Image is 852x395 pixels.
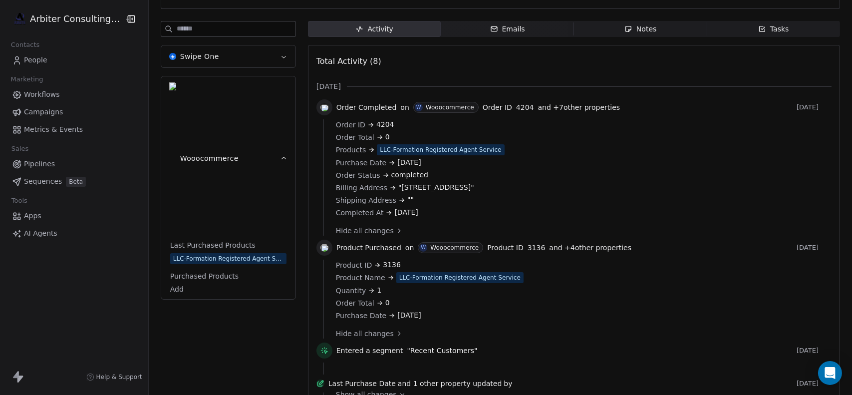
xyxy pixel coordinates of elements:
[8,156,140,172] a: Pipelines
[336,286,366,296] span: Quantity
[336,298,374,308] span: Order Total
[385,298,390,308] span: 0
[336,260,372,270] span: Product ID
[797,103,832,111] span: [DATE]
[549,243,631,253] span: and + 4 other properties
[391,170,428,180] span: completed
[399,273,521,282] div: LLC-Formation Registered Agent Service
[6,72,47,87] span: Marketing
[336,273,385,283] span: Product Name
[397,310,421,321] span: [DATE]
[7,193,31,208] span: Tools
[336,226,394,236] span: Hide all changes
[336,158,387,168] span: Purchase Date
[336,243,401,253] span: Product Purchased
[376,119,394,130] span: 4204
[8,104,140,120] a: Campaigns
[336,311,387,321] span: Purchase Date
[797,380,832,388] span: [DATE]
[161,76,295,240] button: WooocommerceWooocommerce
[336,329,394,339] span: Hide all changes
[24,211,41,221] span: Apps
[336,208,384,218] span: Completed At
[398,182,474,193] span: "[STREET_ADDRESS]"
[624,24,656,34] div: Notes
[168,271,241,281] span: Purchased Products
[400,102,409,112] span: on
[490,24,525,34] div: Emails
[320,244,328,252] img: woocommerce.svg
[328,379,396,389] span: Last Purchase Date
[504,379,512,389] span: by
[169,82,176,234] img: Wooocommerce
[407,346,477,356] span: "Recent Customers"
[8,173,140,190] a: SequencesBeta
[380,145,501,154] div: LLC-Formation Registered Agent Service
[336,329,825,339] a: Hide all changes
[161,45,295,67] button: Swipe OneSwipe One
[421,244,426,252] div: W
[377,285,381,296] span: 1
[797,347,832,355] span: [DATE]
[383,260,401,270] span: 3136
[416,103,421,111] div: W
[336,170,380,180] span: Order Status
[169,53,176,60] img: Swipe One
[180,51,219,61] span: Swipe One
[483,102,512,112] span: Order ID
[818,361,842,385] div: Open Intercom Messenger
[405,243,414,253] span: on
[173,254,284,264] div: LLC-Formation Registered Agent Service
[528,243,546,253] span: 3136
[8,86,140,103] a: Workflows
[66,177,86,187] span: Beta
[30,12,122,25] span: Arbiter Consulting Group
[96,373,142,381] span: Help & Support
[161,240,295,299] div: WooocommerceWooocommerce
[336,226,825,236] a: Hide all changes
[336,132,374,142] span: Order Total
[6,37,44,52] span: Contacts
[24,228,57,239] span: AI Agents
[168,240,258,250] span: Last Purchased Products
[180,153,239,163] span: Wooocommerce
[336,195,396,205] span: Shipping Address
[24,107,63,117] span: Campaigns
[336,120,365,130] span: Order ID
[320,103,328,111] img: woocommerce.svg
[426,104,474,111] div: Wooocommerce
[316,56,381,66] span: Total Activity (8)
[430,244,479,251] div: Wooocommerce
[538,102,620,112] span: and + 7 other properties
[336,346,403,356] span: Entered a segment
[8,121,140,138] a: Metrics & Events
[487,243,524,253] span: Product ID
[7,141,33,156] span: Sales
[24,89,60,100] span: Workflows
[385,132,390,142] span: 0
[316,81,341,91] span: [DATE]
[86,373,142,381] a: Help & Support
[397,157,421,168] span: [DATE]
[336,145,366,155] span: Products
[24,176,62,187] span: Sequences
[24,159,55,169] span: Pipelines
[797,244,832,252] span: [DATE]
[758,24,789,34] div: Tasks
[24,124,83,135] span: Metrics & Events
[8,208,140,224] a: Apps
[8,225,140,242] a: AI Agents
[336,183,387,193] span: Billing Address
[24,55,47,65] span: People
[14,13,26,25] img: Arbiter_Vertical_Logo_Transparent_400dpi_1140x784.png
[8,52,140,68] a: People
[336,102,397,112] span: Order Completed
[516,102,534,112] span: 4204
[170,284,286,294] span: Add
[12,10,117,27] button: Arbiter Consulting Group
[394,207,418,218] span: [DATE]
[407,195,414,205] span: ""
[398,379,502,389] span: and 1 other property updated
